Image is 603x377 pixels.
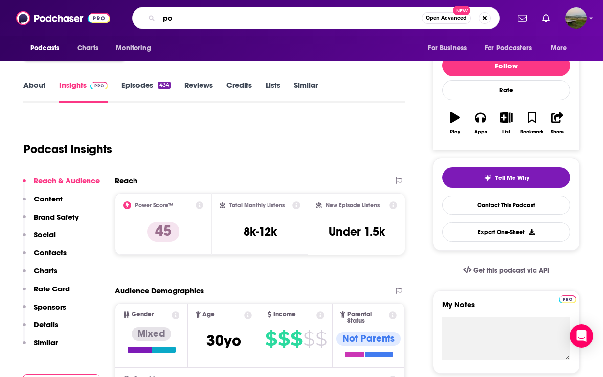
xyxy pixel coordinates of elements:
[450,129,460,135] div: Play
[565,7,587,29] span: Logged in as hlrobbins
[347,311,387,324] span: Parental Status
[473,266,549,275] span: Get this podcast via API
[514,10,531,26] a: Show notifications dropdown
[34,212,79,222] p: Brand Safety
[278,331,290,347] span: $
[290,331,302,347] span: $
[132,7,500,29] div: Search podcasts, credits, & more...
[71,39,104,58] a: Charts
[23,39,72,58] button: open menu
[34,338,58,347] p: Similar
[159,10,422,26] input: Search podcasts, credits, & more...
[147,222,179,242] p: 45
[559,295,576,303] img: Podchaser Pro
[132,311,154,318] span: Gender
[158,82,171,89] div: 434
[442,167,570,188] button: tell me why sparkleTell Me Why
[294,80,318,103] a: Similar
[90,82,108,89] img: Podchaser Pro
[442,222,570,242] button: Export One-Sheet
[77,42,98,55] span: Charts
[34,230,56,239] p: Social
[229,202,285,209] h2: Total Monthly Listens
[265,331,277,347] span: $
[559,294,576,303] a: Pro website
[23,338,58,356] button: Similar
[468,106,493,141] button: Apps
[34,248,67,257] p: Contacts
[244,224,277,239] h3: 8k-12k
[495,174,529,182] span: Tell Me Why
[23,230,56,248] button: Social
[538,10,554,26] a: Show notifications dropdown
[336,332,401,346] div: Not Parents
[30,42,59,55] span: Podcasts
[115,286,204,295] h2: Audience Demographics
[520,129,543,135] div: Bookmark
[493,106,519,141] button: List
[442,300,570,317] label: My Notes
[570,324,593,348] div: Open Intercom Messenger
[109,39,163,58] button: open menu
[23,142,112,156] h1: Podcast Insights
[23,266,57,284] button: Charts
[206,331,241,350] span: 30 yo
[428,42,467,55] span: For Business
[544,39,580,58] button: open menu
[273,311,296,318] span: Income
[565,7,587,29] button: Show profile menu
[455,259,557,283] a: Get this podcast via API
[519,106,544,141] button: Bookmark
[34,194,63,203] p: Content
[59,80,108,103] a: InsightsPodchaser Pro
[121,80,171,103] a: Episodes434
[551,42,567,55] span: More
[16,9,110,27] img: Podchaser - Follow, Share and Rate Podcasts
[421,39,479,58] button: open menu
[329,224,385,239] h3: Under 1.5k
[442,80,570,100] div: Rate
[23,212,79,230] button: Brand Safety
[34,320,58,329] p: Details
[565,7,587,29] img: User Profile
[23,80,45,103] a: About
[315,331,327,347] span: $
[485,42,532,55] span: For Podcasters
[502,129,510,135] div: List
[23,320,58,338] button: Details
[23,302,66,320] button: Sponsors
[442,55,570,76] button: Follow
[474,129,487,135] div: Apps
[303,331,314,347] span: $
[442,196,570,215] a: Contact This Podcast
[34,176,100,185] p: Reach & Audience
[202,311,215,318] span: Age
[442,106,468,141] button: Play
[422,12,471,24] button: Open AdvancedNew
[266,80,280,103] a: Lists
[484,174,491,182] img: tell me why sparkle
[135,202,173,209] h2: Power Score™
[426,16,467,21] span: Open Advanced
[326,202,380,209] h2: New Episode Listens
[23,176,100,194] button: Reach & Audience
[115,176,137,185] h2: Reach
[23,248,67,266] button: Contacts
[551,129,564,135] div: Share
[23,284,70,302] button: Rate Card
[34,266,57,275] p: Charts
[116,42,151,55] span: Monitoring
[184,80,213,103] a: Reviews
[226,80,252,103] a: Credits
[132,327,171,341] div: Mixed
[23,194,63,212] button: Content
[34,302,66,311] p: Sponsors
[478,39,546,58] button: open menu
[453,6,470,15] span: New
[34,284,70,293] p: Rate Card
[545,106,570,141] button: Share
